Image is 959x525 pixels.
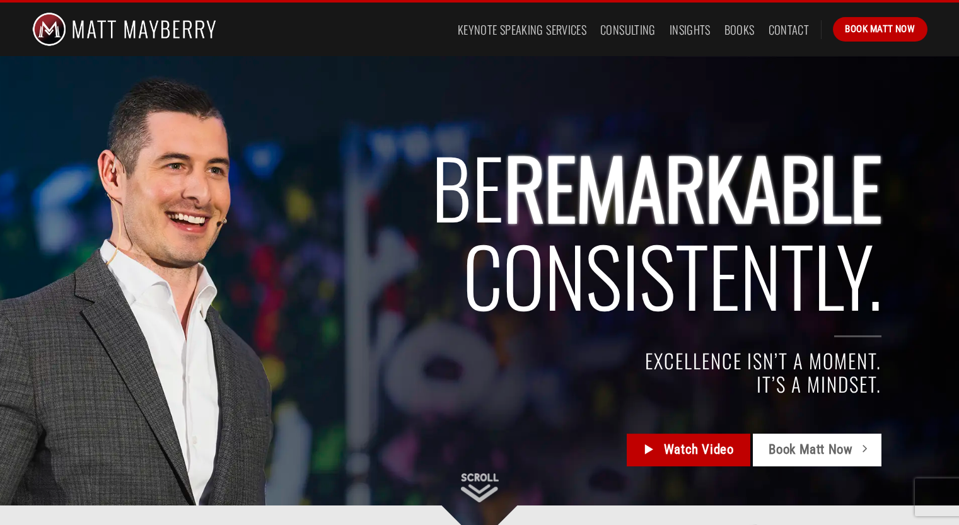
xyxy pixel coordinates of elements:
[845,21,915,37] span: Book Matt Now
[753,434,881,466] a: Book Matt Now
[32,3,217,56] img: Matt Mayberry
[833,17,927,41] a: Book Matt Now
[600,18,656,41] a: Consulting
[132,372,882,396] h4: IT’S A MINDSET.
[769,439,852,460] span: Book Matt Now
[627,434,750,466] a: Watch Video
[504,127,881,246] span: REMARKABLE
[670,18,711,41] a: Insights
[463,215,881,334] span: Consistently.
[132,349,882,372] h4: EXCELLENCE ISN’T A MOMENT.
[461,473,499,502] img: Scroll Down
[724,18,755,41] a: Books
[132,142,882,320] h2: BE
[769,18,810,41] a: Contact
[458,18,586,41] a: Keynote Speaking Services
[664,439,734,460] span: Watch Video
